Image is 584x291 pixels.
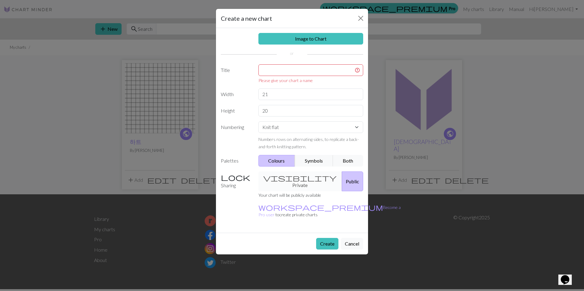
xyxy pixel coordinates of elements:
label: Sharing [217,171,255,191]
button: Colours [258,155,295,167]
a: Become a Pro user [258,205,401,217]
iframe: chat widget [558,267,578,285]
small: Numbers rows on alternating sides, to replicate a back-and-forth knitting pattern. [258,137,359,149]
div: Please give your chart a name [258,77,363,84]
label: Palettes [217,155,255,167]
button: Public [342,171,363,191]
small: Your chart will be publicly available [258,192,321,198]
label: Width [217,88,255,100]
small: to create private charts [258,205,401,217]
button: Close [356,13,366,23]
label: Height [217,105,255,117]
span: workspace_premium [258,203,383,211]
button: Both [333,155,363,167]
button: Symbols [295,155,333,167]
button: Create [316,238,338,250]
button: Cancel [341,238,363,250]
label: Title [217,64,255,84]
a: Image to Chart [258,33,363,45]
label: Numbering [217,121,255,150]
h5: Create a new chart [221,14,272,23]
